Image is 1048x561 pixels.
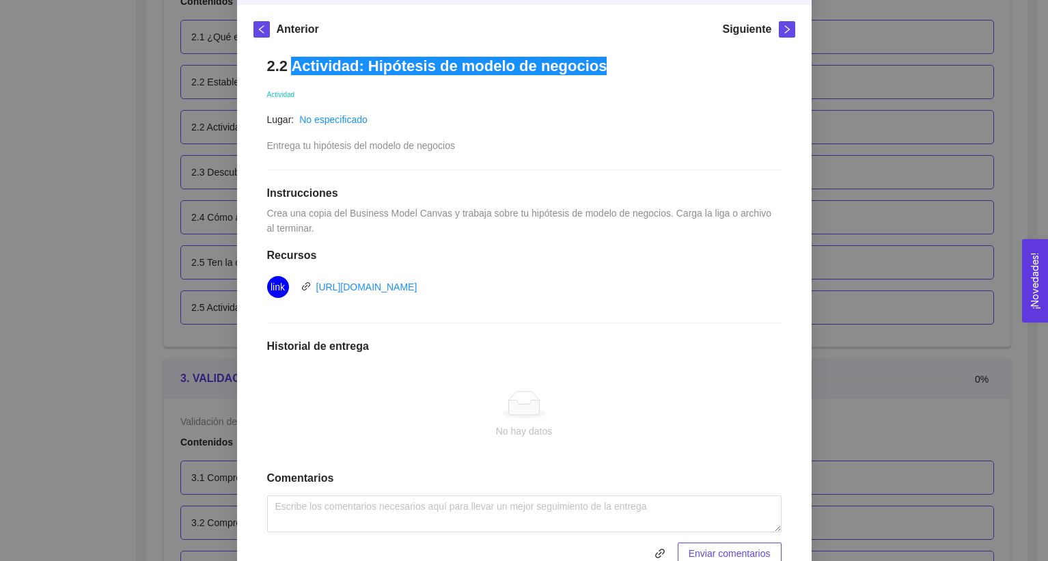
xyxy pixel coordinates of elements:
[267,208,774,234] span: Crea una copia del Business Model Canvas y trabaja sobre tu hipótesis de modelo de negocios. Carg...
[267,140,456,151] span: Entrega tu hipótesis del modelo de negocios
[271,276,285,298] span: link
[267,249,782,262] h1: Recursos
[277,21,319,38] h5: Anterior
[1022,239,1048,323] button: Open Feedback Widget
[267,471,782,485] h1: Comentarios
[301,282,311,291] span: link
[267,57,782,75] h1: 2.2 Actividad: Hipótesis de modelo de negocios
[253,21,270,38] button: left
[267,340,782,353] h1: Historial de entrega
[278,424,771,439] div: No hay datos
[649,548,671,559] span: link
[316,282,417,292] a: [URL][DOMAIN_NAME]
[254,25,269,34] span: left
[267,91,295,98] span: Actividad
[689,546,771,561] span: Enviar comentarios
[779,21,795,38] button: right
[780,25,795,34] span: right
[722,21,771,38] h5: Siguiente
[267,187,782,200] h1: Instrucciones
[650,548,670,559] span: link
[267,112,294,127] article: Lugar:
[299,114,368,125] a: No especificado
